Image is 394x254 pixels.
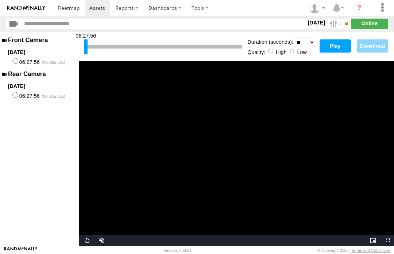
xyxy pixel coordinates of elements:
[306,19,327,27] label: [DATE]
[276,49,287,55] label: High
[76,33,96,42] div: 06:27:56
[379,235,394,246] button: Fullscreen
[93,235,108,246] button: Unmute
[320,39,351,53] button: Play
[351,248,390,253] a: Terms and Conditions
[79,61,394,246] div: Video Player
[79,235,93,246] button: Replay
[247,49,265,55] label: Quality:
[327,19,343,29] label: Search Filter Options
[317,248,390,253] div: © Copyright 2025 -
[247,39,293,45] label: Duration (seconds):
[306,3,328,14] div: Jason Hall
[365,235,379,246] button: Picture-in-Picture
[164,248,192,253] div: Version: 308.01
[12,92,18,98] input: 06:27:56
[4,247,38,254] a: Visit our Website
[297,49,306,55] label: Low
[7,5,45,11] img: rand-logo.svg
[12,58,18,64] input: 06:27:56
[354,2,365,14] i: ?
[79,61,394,246] video: Front Camera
